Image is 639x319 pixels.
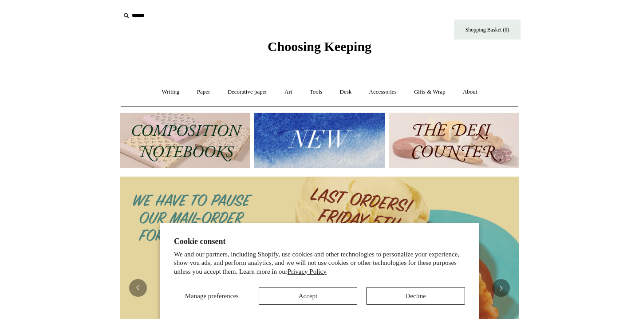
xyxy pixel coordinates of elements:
[406,80,454,104] a: Gifts & Wrap
[120,113,250,168] img: 202302 Composition ledgers.jpg__PID:69722ee6-fa44-49dd-a067-31375e5d54ec
[366,287,465,305] button: Decline
[276,80,300,104] a: Art
[189,80,218,104] a: Paper
[174,250,465,276] p: We and our partners, including Shopify, use cookies and other technologies to personalize your ex...
[454,20,521,39] a: Shopping Basket (0)
[154,80,188,104] a: Writing
[174,287,250,305] button: Manage preferences
[185,292,239,299] span: Manage preferences
[361,80,405,104] a: Accessories
[254,113,384,168] img: New.jpg__PID:f73bdf93-380a-4a35-bcfe-7823039498e1
[288,268,327,275] a: Privacy Policy
[389,113,519,168] img: The Deli Counter
[259,287,358,305] button: Accept
[129,279,147,297] button: Previous
[268,46,371,52] a: Choosing Keeping
[268,39,371,54] span: Choosing Keeping
[302,80,331,104] a: Tools
[455,80,485,104] a: About
[492,279,510,297] button: Next
[220,80,275,104] a: Decorative paper
[332,80,360,104] a: Desk
[174,237,465,246] h2: Cookie consent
